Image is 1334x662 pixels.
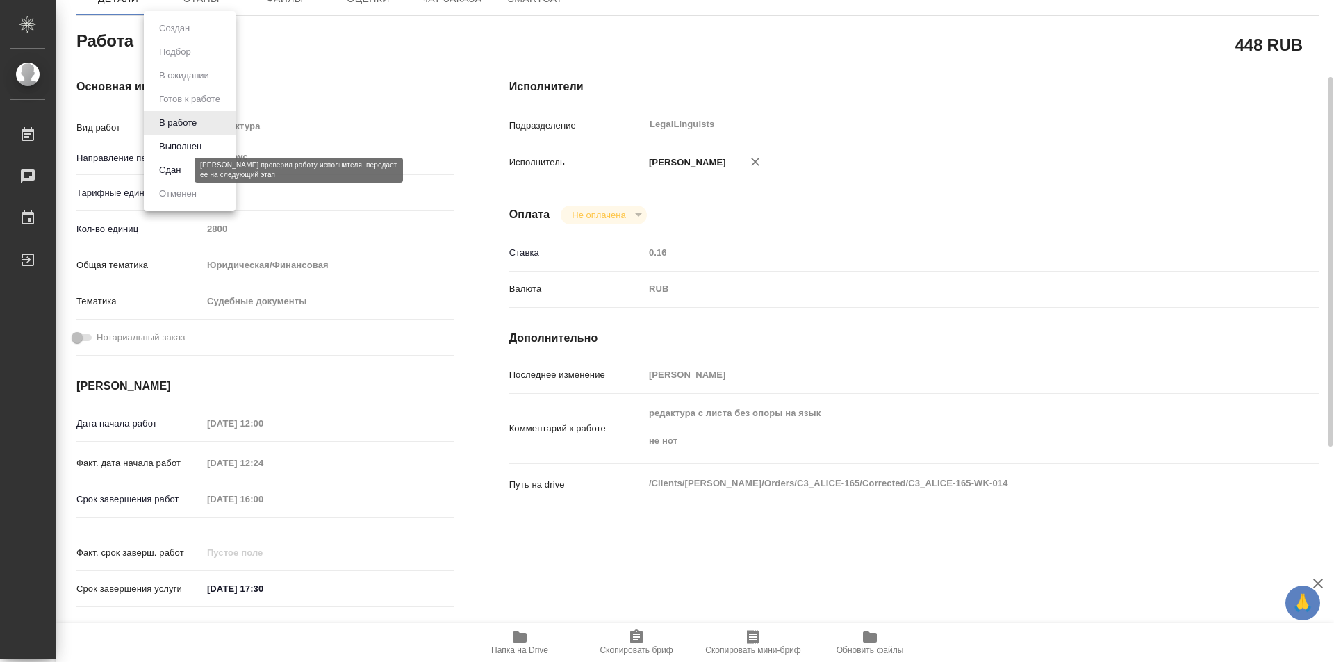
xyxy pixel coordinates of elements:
button: Отменен [155,186,201,201]
button: Создан [155,21,194,36]
button: Выполнен [155,139,206,154]
button: В работе [155,115,201,131]
button: В ожидании [155,68,213,83]
button: Сдан [155,163,185,178]
button: Готов к работе [155,92,224,107]
button: Подбор [155,44,195,60]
